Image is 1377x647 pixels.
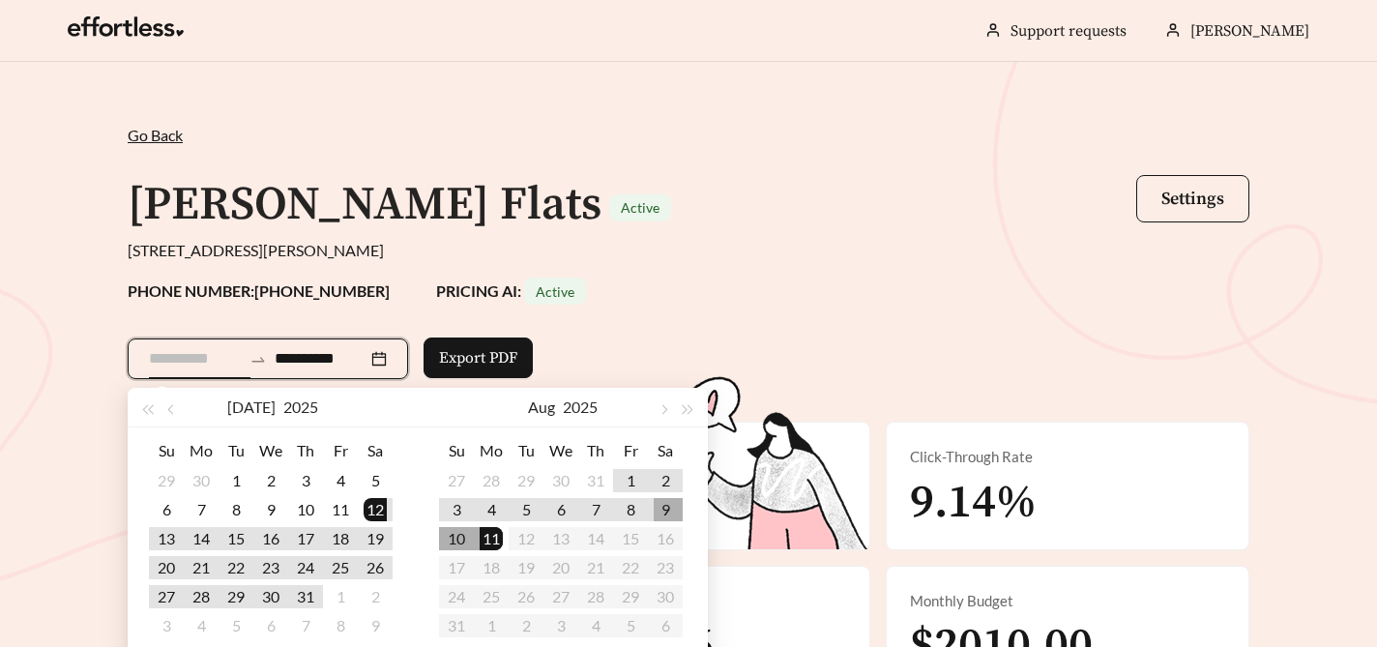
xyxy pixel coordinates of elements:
[219,524,253,553] td: 2025-07-15
[910,446,1225,468] div: Click-Through Rate
[288,495,323,524] td: 2025-07-10
[480,527,503,550] div: 11
[358,524,393,553] td: 2025-07-19
[439,466,474,495] td: 2025-07-27
[329,527,352,550] div: 18
[613,495,648,524] td: 2025-08-08
[294,527,317,550] div: 17
[249,351,267,368] span: swap-right
[619,469,642,492] div: 1
[259,556,282,579] div: 23
[358,582,393,611] td: 2025-08-02
[288,435,323,466] th: Th
[149,524,184,553] td: 2025-07-13
[528,388,555,426] button: Aug
[648,495,683,524] td: 2025-08-09
[323,495,358,524] td: 2025-07-11
[329,498,352,521] div: 11
[190,527,213,550] div: 14
[358,495,393,524] td: 2025-07-12
[155,469,178,492] div: 29
[219,466,253,495] td: 2025-07-01
[358,611,393,640] td: 2025-08-09
[149,611,184,640] td: 2025-08-03
[155,585,178,608] div: 27
[364,469,387,492] div: 5
[288,524,323,553] td: 2025-07-17
[543,466,578,495] td: 2025-07-30
[128,239,1249,262] div: [STREET_ADDRESS][PERSON_NAME]
[563,388,598,426] button: 2025
[439,346,517,369] span: Export PDF
[190,585,213,608] div: 28
[584,498,607,521] div: 7
[474,495,509,524] td: 2025-08-04
[149,582,184,611] td: 2025-07-27
[1136,175,1249,222] button: Settings
[259,469,282,492] div: 2
[288,466,323,495] td: 2025-07-03
[364,527,387,550] div: 19
[424,338,533,378] button: Export PDF
[184,495,219,524] td: 2025-07-07
[184,611,219,640] td: 2025-08-04
[323,611,358,640] td: 2025-08-08
[323,435,358,466] th: Fr
[654,469,677,492] div: 2
[224,498,248,521] div: 8
[584,469,607,492] div: 31
[190,469,213,492] div: 30
[224,469,248,492] div: 1
[364,585,387,608] div: 2
[1190,21,1309,41] span: [PERSON_NAME]
[128,281,390,300] strong: PHONE NUMBER: [PHONE_NUMBER]
[509,495,543,524] td: 2025-08-05
[149,495,184,524] td: 2025-07-06
[613,435,648,466] th: Fr
[288,611,323,640] td: 2025-08-07
[294,585,317,608] div: 31
[329,469,352,492] div: 4
[294,469,317,492] div: 3
[294,614,317,637] div: 7
[578,495,613,524] td: 2025-08-07
[514,469,538,492] div: 29
[294,498,317,521] div: 10
[1011,21,1127,41] a: Support requests
[259,527,282,550] div: 16
[224,585,248,608] div: 29
[184,435,219,466] th: Mo
[474,524,509,553] td: 2025-08-11
[253,553,288,582] td: 2025-07-23
[578,466,613,495] td: 2025-07-31
[155,498,178,521] div: 6
[128,176,601,234] h1: [PERSON_NAME] Flats
[358,435,393,466] th: Sa
[364,614,387,637] div: 9
[253,466,288,495] td: 2025-07-02
[283,388,318,426] button: 2025
[224,527,248,550] div: 15
[219,495,253,524] td: 2025-07-08
[184,466,219,495] td: 2025-06-30
[509,435,543,466] th: Tu
[439,495,474,524] td: 2025-08-03
[219,435,253,466] th: Tu
[480,498,503,521] div: 4
[184,582,219,611] td: 2025-07-28
[445,498,468,521] div: 3
[364,556,387,579] div: 26
[474,435,509,466] th: Mo
[259,498,282,521] div: 9
[219,553,253,582] td: 2025-07-22
[619,498,642,521] div: 8
[474,466,509,495] td: 2025-07-28
[445,527,468,550] div: 10
[249,350,267,368] span: to
[294,556,317,579] div: 24
[509,466,543,495] td: 2025-07-29
[128,126,183,144] span: Go Back
[227,388,276,426] button: [DATE]
[190,556,213,579] div: 21
[543,495,578,524] td: 2025-08-06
